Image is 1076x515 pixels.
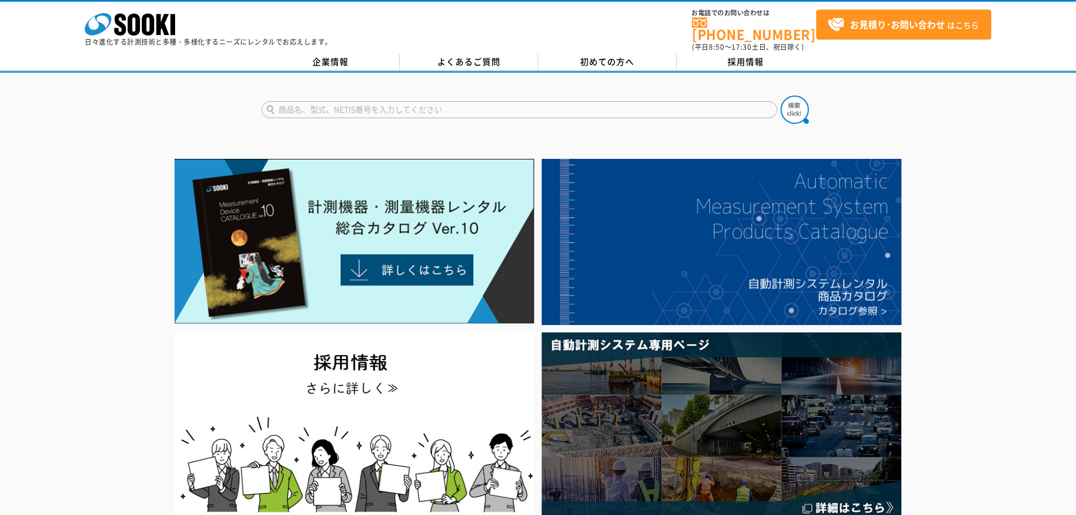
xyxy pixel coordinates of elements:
[175,159,534,324] img: Catalog Ver10
[692,10,816,16] span: お電話でのお問い合わせは
[850,18,945,31] strong: お見積り･お問い合わせ
[400,54,538,71] a: よくあるご質問
[731,42,752,52] span: 17:30
[262,101,777,118] input: 商品名、型式、NETIS番号を入力してください
[709,42,725,52] span: 8:50
[542,159,901,325] img: 自動計測システムカタログ
[692,18,816,41] a: [PHONE_NUMBER]
[816,10,991,40] a: お見積り･お問い合わせはこちら
[692,42,804,52] span: (平日 ～ 土日、祝日除く)
[85,38,332,45] p: 日々進化する計測技術と多種・多様化するニーズにレンタルでお応えします。
[262,54,400,71] a: 企業情報
[538,54,677,71] a: 初めての方へ
[580,55,634,68] span: 初めての方へ
[781,96,809,124] img: btn_search.png
[827,16,979,33] span: はこちら
[677,54,815,71] a: 採用情報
